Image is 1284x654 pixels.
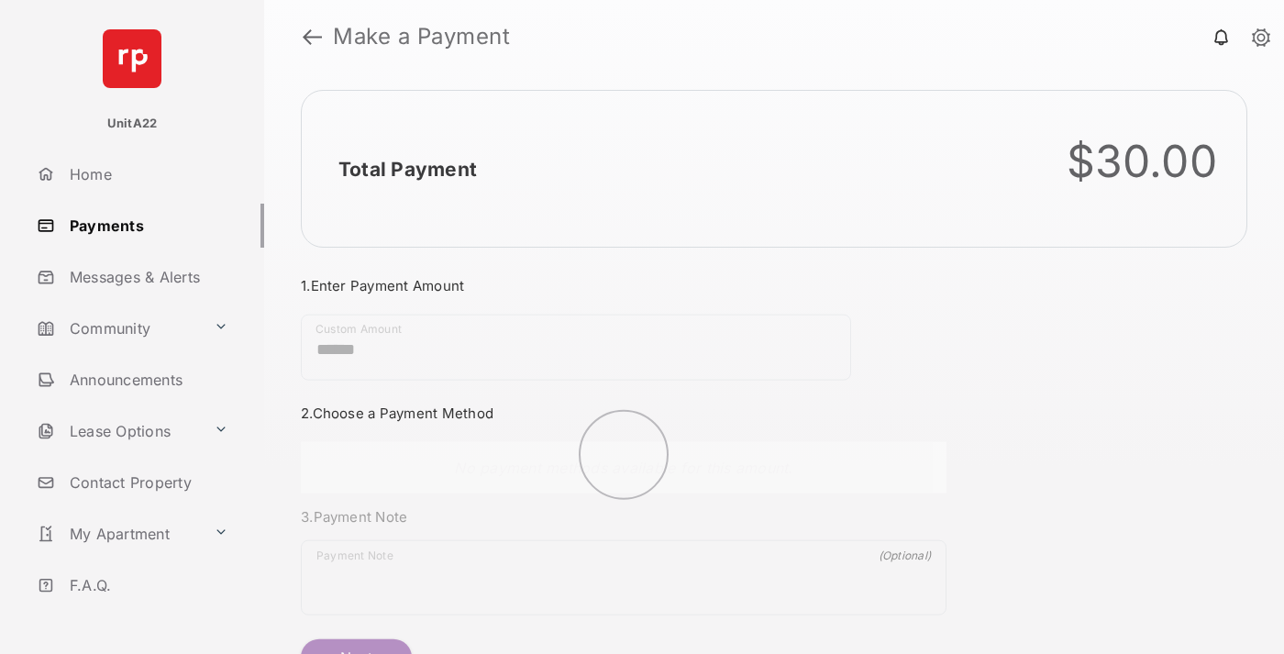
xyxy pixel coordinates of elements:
a: My Apartment [29,512,206,556]
a: Contact Property [29,460,264,504]
a: F.A.Q. [29,563,264,607]
a: Community [29,306,206,350]
strong: Make a Payment [333,26,510,48]
a: Home [29,152,264,196]
a: Payments [29,204,264,248]
h3: 2. Choose a Payment Method [301,405,946,422]
h3: 1. Enter Payment Amount [301,277,946,294]
h3: 3. Payment Note [301,508,946,526]
a: Announcements [29,358,264,402]
a: Messages & Alerts [29,255,264,299]
div: $30.00 [1067,135,1218,188]
a: Lease Options [29,409,206,453]
img: svg+xml;base64,PHN2ZyB4bWxucz0iaHR0cDovL3d3dy53My5vcmcvMjAwMC9zdmciIHdpZHRoPSI2NCIgaGVpZ2h0PSI2NC... [103,29,161,88]
p: UnitA22 [107,115,158,133]
h2: Total Payment [338,158,477,181]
